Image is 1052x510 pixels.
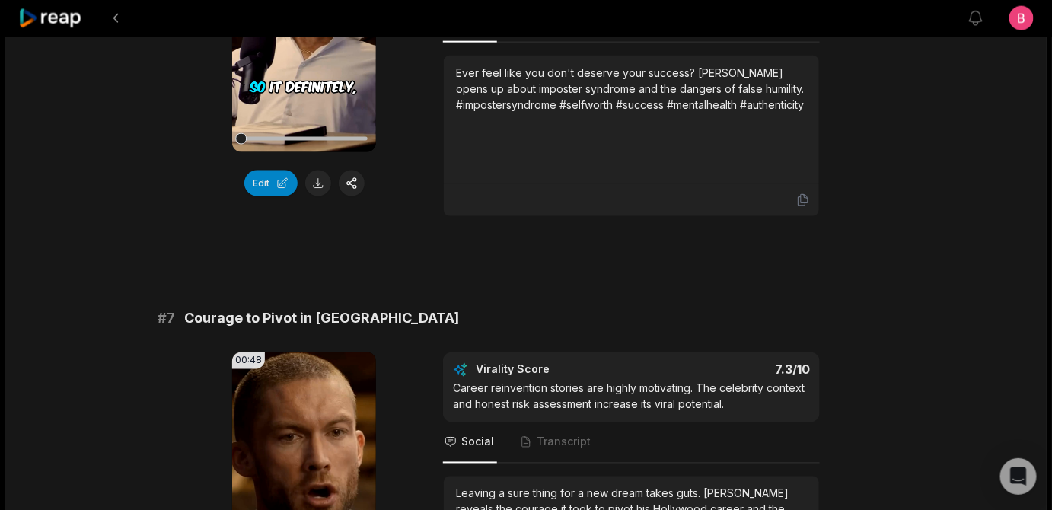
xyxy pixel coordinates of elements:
span: Courage to Pivot in [GEOGRAPHIC_DATA] [184,308,459,330]
span: Transcript [537,435,591,450]
span: Social [461,435,494,450]
div: Virality Score [476,362,639,378]
div: 7.3 /10 [647,362,811,378]
span: # 7 [158,308,175,330]
div: Career reinvention stories are highly motivating. The celebrity context and honest risk assessmen... [453,381,810,413]
nav: Tabs [443,422,820,464]
div: Ever feel like you don't deserve your success? [PERSON_NAME] opens up about imposter syndrome and... [456,65,807,113]
div: Open Intercom Messenger [1000,458,1037,495]
button: Edit [244,171,298,196]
